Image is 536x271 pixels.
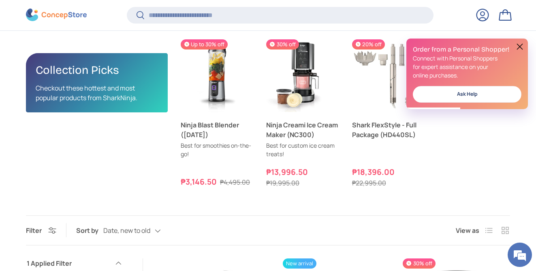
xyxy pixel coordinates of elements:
img: ConcepStore [26,9,87,22]
span: Date, new to old [103,227,150,234]
a: Ninja Blast Blender (BC151) [181,39,253,112]
span: Up to 30% off [181,39,228,49]
h2: Collection Picks [36,63,158,77]
a: Ninja Blast Blender ([DATE]) [181,120,253,140]
a: Shark FlexStyle - Full Package (HD440SL) [352,120,425,140]
div: Chat with us now [42,45,136,56]
div: Minimize live chat window [133,4,152,24]
span: 30% off [403,258,435,269]
span: We're online! [47,83,112,165]
h2: Order from a Personal Shopper! [413,45,521,54]
a: Ninja Creami Ice Cream Maker (NC300) [266,120,339,140]
span: Filter [26,226,42,235]
textarea: Type your message and hit 'Enter' [4,183,154,211]
p: Connect with Personal Shoppers for expert assistance on your online purchases. [413,54,521,80]
a: Ask Help [413,86,521,103]
p: Checkout these hottest and most popular products from SharkNinja. [36,83,158,103]
span: View as [456,226,479,235]
a: Shark FlexStyle - Full Package (HD440SL) [352,39,425,112]
button: Date, new to old [103,224,177,238]
button: Filter [26,226,56,235]
label: Sort by [76,226,103,235]
span: 30% off [266,39,299,49]
span: New arrival [283,258,316,269]
span: 20% off [352,39,385,49]
span: 1 Applied Filter [27,258,109,268]
a: Ninja Creami Ice Cream Maker (NC300) [266,39,339,112]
